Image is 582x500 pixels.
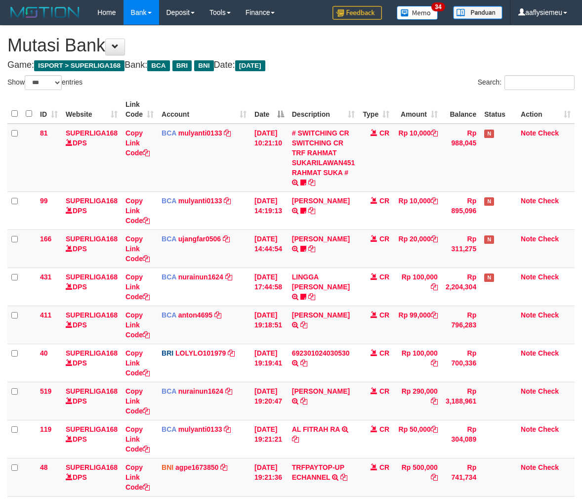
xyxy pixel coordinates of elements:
[224,425,231,433] a: Copy mulyanti0133 to clipboard
[292,235,350,243] a: [PERSON_NAME]
[442,420,480,458] td: Rp 304,089
[7,60,575,70] h4: Game: Bank: Date:
[442,229,480,268] td: Rp 311,275
[250,268,288,306] td: [DATE] 17:44:58
[292,197,350,205] a: [PERSON_NAME]
[379,129,389,137] span: CR
[224,197,231,205] a: Copy mulyanti0133 to clipboard
[359,95,393,124] th: Type: activate to sort column ascending
[379,311,389,319] span: CR
[442,191,480,229] td: Rp 895,096
[194,60,213,71] span: BNI
[125,129,150,157] a: Copy Link Code
[521,273,536,281] a: Note
[178,273,223,281] a: nurainun1624
[40,425,51,433] span: 119
[62,382,122,420] td: DPS
[379,425,389,433] span: CR
[292,273,350,291] a: LINGGA [PERSON_NAME]
[178,129,222,137] a: mulyanti0133
[147,60,169,71] span: BCA
[34,60,125,71] span: ISPORT > SUPERLIGA168
[453,6,502,19] img: panduan.png
[36,95,62,124] th: ID: activate to sort column ascending
[521,129,536,137] a: Note
[393,268,442,306] td: Rp 100,000
[308,179,315,186] a: Copy # SWITCHING CR SWITCHING CR TRF RAHMAT SUKARILAWAN451 RAHMAT SUKA # to clipboard
[214,311,221,319] a: Copy anton4695 to clipboard
[517,95,575,124] th: Action: activate to sort column ascending
[397,6,438,20] img: Button%20Memo.svg
[521,235,536,243] a: Note
[431,235,438,243] a: Copy Rp 20,000 to clipboard
[484,273,494,282] span: Has Note
[125,349,150,377] a: Copy Link Code
[340,473,347,481] a: Copy TRFPAYTOP-UP ECHANNEL to clipboard
[162,129,176,137] span: BCA
[62,229,122,268] td: DPS
[40,273,51,281] span: 431
[431,359,438,367] a: Copy Rp 100,000 to clipboard
[162,197,176,205] span: BCA
[125,197,150,225] a: Copy Link Code
[442,268,480,306] td: Rp 2,204,304
[431,425,438,433] a: Copy Rp 50,000 to clipboard
[521,349,536,357] a: Note
[300,397,307,405] a: Copy HERI SUSANTO to clipboard
[162,349,173,357] span: BRI
[442,382,480,420] td: Rp 3,188,961
[162,463,173,471] span: BNI
[40,235,51,243] span: 166
[393,306,442,344] td: Rp 99,000
[521,311,536,319] a: Note
[225,273,232,281] a: Copy nurainun1624 to clipboard
[66,235,118,243] a: SUPERLIGA168
[250,95,288,124] th: Date: activate to sort column descending
[379,349,389,357] span: CR
[162,273,176,281] span: BCA
[431,197,438,205] a: Copy Rp 10,000 to clipboard
[431,2,445,11] span: 34
[504,75,575,90] input: Search:
[162,425,176,433] span: BCA
[538,235,559,243] a: Check
[250,344,288,382] td: [DATE] 19:19:41
[223,235,230,243] a: Copy ujangfar0506 to clipboard
[538,349,559,357] a: Check
[442,95,480,124] th: Balance
[538,311,559,319] a: Check
[521,197,536,205] a: Note
[442,306,480,344] td: Rp 796,283
[538,387,559,395] a: Check
[250,382,288,420] td: [DATE] 19:20:47
[62,458,122,496] td: DPS
[538,197,559,205] a: Check
[442,344,480,382] td: Rp 700,336
[40,463,48,471] span: 48
[538,129,559,137] a: Check
[7,75,83,90] label: Show entries
[66,387,118,395] a: SUPERLIGA168
[66,197,118,205] a: SUPERLIGA168
[175,463,218,471] a: agpe1673850
[125,425,150,453] a: Copy Link Code
[178,311,212,319] a: anton4695
[333,6,382,20] img: Feedback.jpg
[7,36,575,55] h1: Mutasi Bank
[40,387,51,395] span: 519
[538,425,559,433] a: Check
[162,235,176,243] span: BCA
[158,95,250,124] th: Account: activate to sort column ascending
[250,124,288,192] td: [DATE] 10:21:10
[484,235,494,244] span: Has Note
[292,129,355,177] a: # SWITCHING CR SWITCHING CR TRF RAHMAT SUKARILAWAN451 RAHMAT SUKA #
[172,60,192,71] span: BRI
[308,207,315,215] a: Copy MUHAMMAD REZA to clipboard
[178,425,222,433] a: mulyanti0133
[220,463,227,471] a: Copy agpe1673850 to clipboard
[393,191,442,229] td: Rp 10,000
[125,273,150,301] a: Copy Link Code
[442,458,480,496] td: Rp 741,734
[62,268,122,306] td: DPS
[40,129,48,137] span: 81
